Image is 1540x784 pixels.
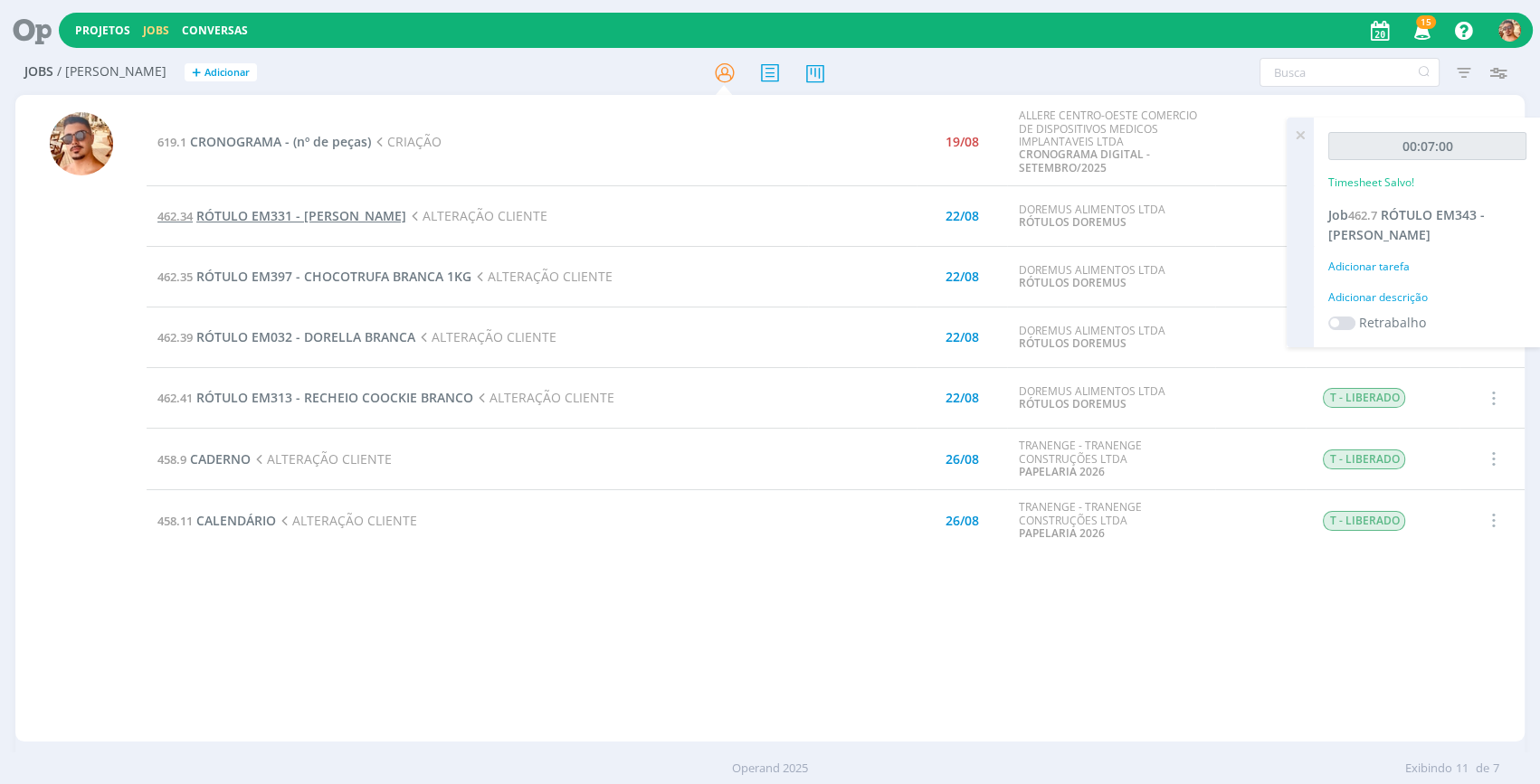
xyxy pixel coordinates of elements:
span: / [PERSON_NAME] [57,64,166,80]
span: RÓTULO EM397 - CHOCOTRUFA BRANCA 1KG [196,268,471,285]
span: 462.7 [1348,207,1377,223]
a: Job462.7RÓTULO EM343 - [PERSON_NAME] [1328,206,1485,243]
a: RÓTULOS DOREMUS [1018,214,1126,230]
div: Adicionar descrição [1328,289,1526,306]
img: V [50,112,113,175]
button: Conversas [176,24,253,38]
img: V [1498,19,1521,42]
a: RÓTULOS DOREMUS [1018,396,1126,411]
a: PAPELARIA 2026 [1018,464,1104,479]
a: 462.34RÓTULO EM331 - [PERSON_NAME] [157,207,406,224]
a: 462.35RÓTULO EM397 - CHOCOTRUFA BRANCA 1KG [157,268,471,285]
p: Timesheet Salvo! [1328,175,1414,191]
span: 458.9 [157,451,186,468]
div: TRANENGE - TRANENGE CONSTRUÇÕES LTDA [1018,439,1204,478]
a: CRONOGRAMA DIGITAL - SETEMBRO/2025 [1018,146,1149,175]
button: Projetos [70,24,136,38]
span: + [192,63,201,82]
div: DOREMUS ALIMENTOS LTDA [1018,325,1204,351]
span: RÓTULO EM313 - RECHEIO COOCKIE BRANCO [196,389,473,406]
span: 462.39 [157,329,193,345]
span: 619.1 [157,134,186,150]
span: Exibindo [1405,760,1452,778]
a: PAPELARIA 2026 [1018,525,1104,541]
span: CADERNO [190,450,251,468]
span: ALTERAÇÃO CLIENTE [251,450,392,468]
button: V [1497,14,1522,46]
label: Retrabalho [1359,313,1426,332]
div: Adicionar tarefa [1328,259,1526,275]
div: 22/08 [946,270,979,283]
input: Busca [1260,58,1440,87]
span: Adicionar [204,67,250,79]
span: ALTERAÇÃO CLIENTE [473,389,614,406]
a: Conversas [182,23,248,38]
span: T - LIBERADO [1323,449,1405,469]
span: T - LIBERADO [1323,511,1405,531]
div: TRANENGE - TRANENGE CONSTRUÇÕES LTDA [1018,501,1204,540]
div: 26/08 [946,453,979,466]
span: ALTERAÇÃO CLIENTE [471,268,613,285]
div: 22/08 [946,392,979,404]
a: Projetos [75,23,130,38]
a: RÓTULOS DOREMUS [1018,335,1126,351]
span: 458.11 [157,513,193,529]
span: T - LIBERADO [1323,388,1405,408]
a: RÓTULOS DOREMUS [1018,275,1126,290]
div: 26/08 [946,515,979,527]
span: RÓTULO EM343 - [PERSON_NAME] [1328,206,1485,243]
span: 11 [1456,760,1469,778]
div: ALLERE CENTRO-OESTE COMERCIO DE DISPOSITIVOS MEDICOS IMPLANTAVEIS LTDA [1018,109,1204,175]
span: CALENDÁRIO [196,512,276,529]
span: de [1476,760,1489,778]
span: 462.35 [157,269,193,285]
span: ALTERAÇÃO CLIENTE [276,512,417,529]
a: Jobs [143,23,169,38]
div: 22/08 [946,210,979,222]
span: CRIAÇÃO [371,133,442,150]
button: Jobs [138,24,175,38]
a: 619.1CRONOGRAMA - (nº de peças) [157,133,371,150]
div: DOREMUS ALIMENTOS LTDA [1018,385,1204,411]
div: 19/08 [946,136,979,148]
span: RÓTULO EM331 - [PERSON_NAME] [196,207,406,224]
a: 458.11CALENDÁRIO [157,512,276,529]
div: DOREMUS ALIMENTOS LTDA [1018,264,1204,290]
span: CRONOGRAMA - (nº de peças) [190,133,371,150]
span: 7 [1493,760,1499,778]
span: 15 [1416,15,1436,29]
span: 462.34 [157,208,193,224]
span: 462.41 [157,390,193,406]
a: 458.9CADERNO [157,450,251,468]
span: ALTERAÇÃO CLIENTE [415,328,556,345]
a: 462.41RÓTULO EM313 - RECHEIO COOCKIE BRANCO [157,389,473,406]
div: 22/08 [946,331,979,344]
button: +Adicionar [185,63,257,82]
button: 15 [1402,14,1440,47]
a: 462.39RÓTULO EM032 - DORELLA BRANCA [157,328,415,345]
div: DOREMUS ALIMENTOS LTDA [1018,203,1204,230]
span: ALTERAÇÃO CLIENTE [406,207,547,224]
span: RÓTULO EM032 - DORELLA BRANCA [196,328,415,345]
span: Jobs [24,64,53,80]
